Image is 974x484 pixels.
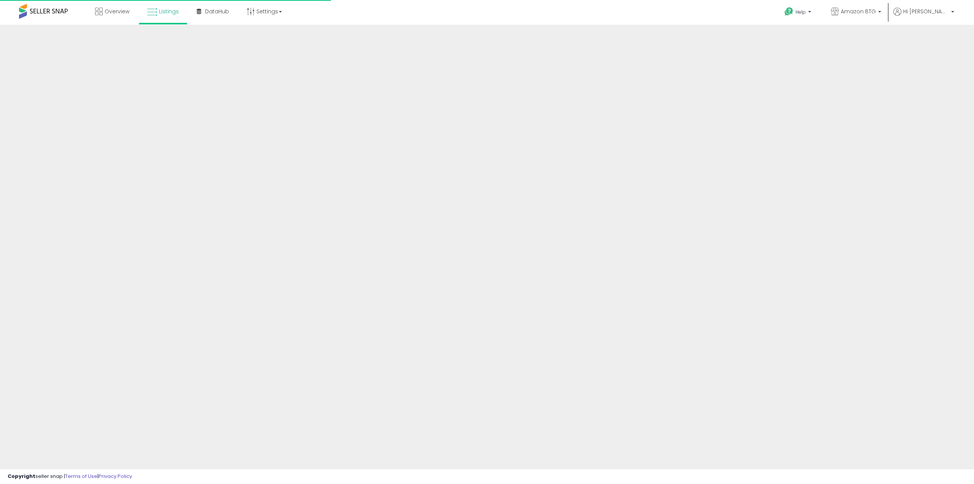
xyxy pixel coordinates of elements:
a: Help [778,1,819,25]
span: Help [796,9,806,15]
span: Overview [105,8,129,15]
span: Listings [159,8,179,15]
span: Hi [PERSON_NAME] [903,8,949,15]
span: DataHub [205,8,229,15]
i: Get Help [784,7,794,16]
a: Hi [PERSON_NAME] [893,8,954,25]
span: Amazon BTG [841,8,876,15]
